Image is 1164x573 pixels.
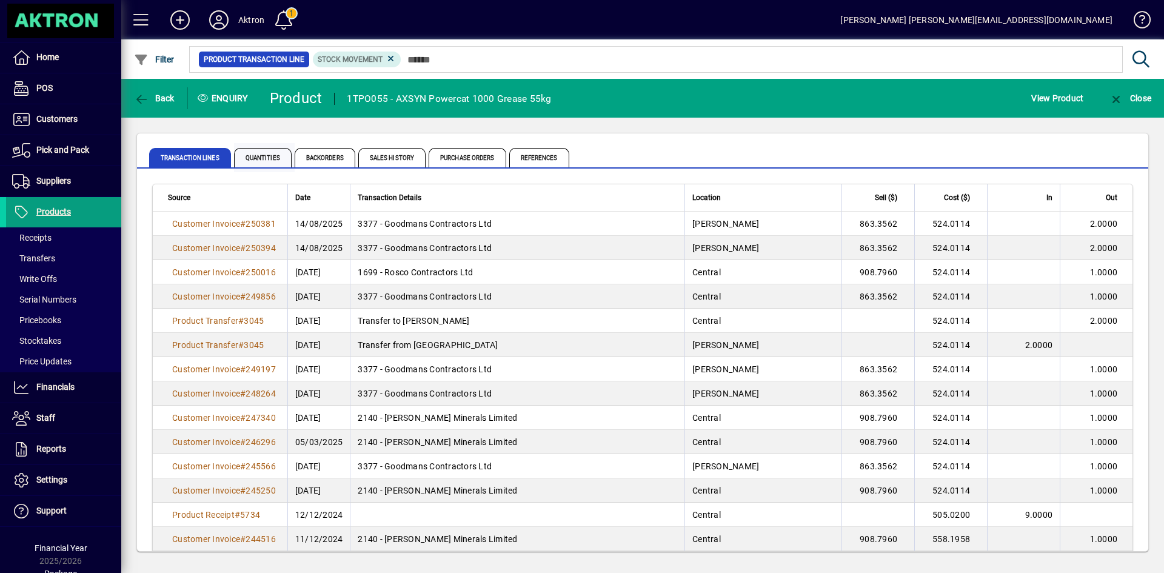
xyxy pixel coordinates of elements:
[172,243,240,253] span: Customer Invoice
[1090,316,1118,326] span: 2.0000
[287,527,350,551] td: 11/12/2024
[914,381,987,406] td: 524.0114
[6,289,121,310] a: Serial Numbers
[350,309,684,333] td: Transfer to [PERSON_NAME]
[168,338,268,352] a: Product Transfer#3045
[6,496,121,526] a: Support
[692,364,759,374] span: [PERSON_NAME]
[692,510,721,520] span: Central
[1106,191,1117,204] span: Out
[841,478,914,503] td: 908.7960
[6,248,121,269] a: Transfers
[12,315,61,325] span: Pricebooks
[36,114,78,124] span: Customers
[134,55,175,64] span: Filter
[36,176,71,186] span: Suppliers
[6,104,121,135] a: Customers
[287,333,350,357] td: [DATE]
[692,267,721,277] span: Central
[350,357,684,381] td: 3377 - Goodmans Contractors Ltd
[692,191,834,204] div: Location
[168,217,280,230] a: Customer Invoice#250381
[172,364,240,374] span: Customer Invoice
[168,532,280,546] a: Customer Invoice#244516
[1090,389,1118,398] span: 1.0000
[121,87,188,109] app-page-header-button: Back
[240,461,246,471] span: #
[914,309,987,333] td: 524.0114
[1090,486,1118,495] span: 1.0000
[172,267,240,277] span: Customer Invoice
[131,87,178,109] button: Back
[692,389,759,398] span: [PERSON_NAME]
[134,93,175,103] span: Back
[244,316,264,326] span: 3045
[287,260,350,284] td: [DATE]
[841,236,914,260] td: 863.3562
[692,191,721,204] span: Location
[246,219,276,229] span: 250381
[347,89,551,109] div: 1TPO055 - AXSYN Powercat 1000 Grease 55kg
[849,191,908,204] div: Sell ($)
[692,316,721,326] span: Central
[358,191,421,204] span: Transaction Details
[238,340,244,350] span: #
[235,510,240,520] span: #
[914,236,987,260] td: 524.0114
[6,42,121,73] a: Home
[944,191,970,204] span: Cost ($)
[914,503,987,527] td: 505.0200
[240,267,246,277] span: #
[350,260,684,284] td: 1699 - Rosco Contractors Ltd
[240,413,246,423] span: #
[914,527,987,551] td: 558.1958
[692,486,721,495] span: Central
[287,284,350,309] td: [DATE]
[240,243,246,253] span: #
[172,316,238,326] span: Product Transfer
[168,266,280,279] a: Customer Invoice#250016
[318,55,383,64] span: Stock movement
[12,274,57,284] span: Write Offs
[6,434,121,464] a: Reports
[840,10,1112,30] div: [PERSON_NAME] [PERSON_NAME][EMAIL_ADDRESS][DOMAIN_NAME]
[841,430,914,454] td: 908.7960
[6,330,121,351] a: Stocktakes
[246,486,276,495] span: 245250
[172,461,240,471] span: Customer Invoice
[12,295,76,304] span: Serial Numbers
[1090,413,1118,423] span: 1.0000
[168,387,280,400] a: Customer Invoice#248264
[287,236,350,260] td: 14/08/2025
[922,191,981,204] div: Cost ($)
[429,148,506,167] span: Purchase Orders
[188,89,261,108] div: Enquiry
[1090,243,1118,253] span: 2.0000
[6,310,121,330] a: Pricebooks
[36,83,53,93] span: POS
[509,148,569,167] span: References
[914,212,987,236] td: 524.0114
[172,389,240,398] span: Customer Invoice
[287,357,350,381] td: [DATE]
[692,243,759,253] span: [PERSON_NAME]
[168,314,268,327] a: Product Transfer#3045
[131,49,178,70] button: Filter
[914,430,987,454] td: 524.0114
[841,284,914,309] td: 863.3562
[350,212,684,236] td: 3377 - Goodmans Contractors Ltd
[6,135,121,166] a: Pick and Pack
[240,486,246,495] span: #
[6,465,121,495] a: Settings
[1046,191,1052,204] span: In
[234,148,292,167] span: Quantities
[1090,219,1118,229] span: 2.0000
[168,241,280,255] a: Customer Invoice#250394
[350,454,684,478] td: 3377 - Goodmans Contractors Ltd
[12,336,61,346] span: Stocktakes
[6,403,121,434] a: Staff
[12,357,72,366] span: Price Updates
[6,372,121,403] a: Financials
[244,340,264,350] span: 3045
[1090,437,1118,447] span: 1.0000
